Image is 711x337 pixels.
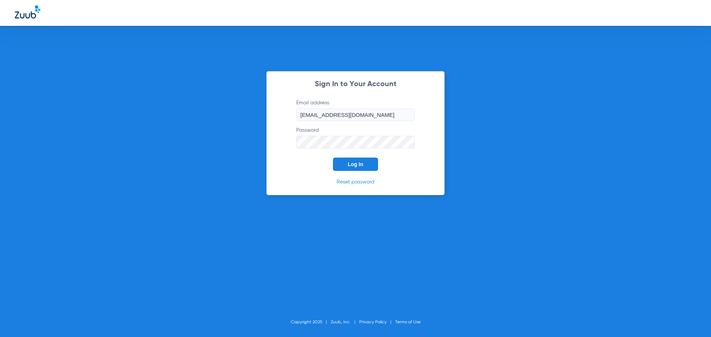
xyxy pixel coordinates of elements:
[348,161,363,167] span: Log In
[285,81,426,88] h2: Sign In to Your Account
[395,320,421,324] a: Terms of Use
[359,320,387,324] a: Privacy Policy
[333,158,378,171] button: Log In
[291,319,331,326] li: Copyright 2025
[674,301,711,337] iframe: Chat Widget
[331,319,359,326] li: Zuub, Inc.
[296,136,415,148] input: Password
[337,179,374,185] a: Reset password
[15,6,40,18] img: Zuub Logo
[296,99,415,121] label: Email address
[296,127,415,148] label: Password
[296,108,415,121] input: Email address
